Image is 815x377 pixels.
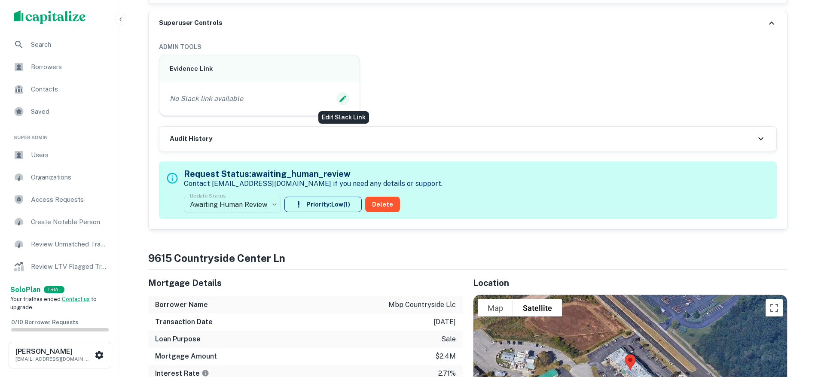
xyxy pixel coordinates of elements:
[159,42,777,52] h6: ADMIN TOOLS
[513,299,562,316] button: Show satellite imagery
[155,334,201,344] h6: Loan Purpose
[184,179,443,189] p: Contact [EMAIL_ADDRESS][DOMAIN_NAME] if you need any details or support.
[7,101,113,122] a: Saved
[15,355,93,363] p: [EMAIL_ADDRESS][DOMAIN_NAME]
[14,10,86,24] img: capitalize-logo.png
[318,111,369,124] div: Edit Slack Link
[148,250,788,266] h4: 9615 countryside center ln
[31,239,108,249] span: Review Unmatched Transactions
[31,195,108,205] span: Access Requests
[184,192,281,216] div: Awaiting Human Review
[772,308,815,350] iframe: Chat Widget
[31,172,108,182] span: Organizations
[62,296,90,302] a: Contact us
[10,296,97,311] span: Your trial has ended. to upgrade.
[155,317,213,327] h6: Transaction Date
[478,299,513,316] button: Show street map
[441,334,456,344] p: sale
[7,189,113,210] a: Access Requests
[44,286,64,293] div: TRIAL
[11,319,78,325] span: 0 / 10 Borrower Requests
[7,167,113,188] a: Organizations
[31,84,108,94] span: Contacts
[766,299,783,316] button: Toggle fullscreen view
[184,167,443,180] h5: Request Status: awaiting_human_review
[31,261,108,272] span: Review LTV Flagged Transactions
[10,285,40,295] a: SoloPlan
[435,351,456,362] p: $2.4m
[170,94,243,104] p: No Slack link available
[388,300,456,310] p: mbp countryside llc
[201,369,209,377] svg: The interest rates displayed on the website are for informational purposes only and may be report...
[15,348,93,355] h6: [PERSON_NAME]
[190,192,226,199] label: Update Status
[31,106,108,117] span: Saved
[148,277,463,289] h5: Mortgage Details
[7,124,113,145] li: Super Admin
[433,317,456,327] p: [DATE]
[155,351,217,362] h6: Mortgage Amount
[31,40,108,50] span: Search
[7,57,113,77] a: Borrowers
[473,277,788,289] h5: Location
[10,286,40,294] strong: Solo Plan
[170,134,212,144] h6: Audit History
[7,212,113,232] a: Create Notable Person
[9,342,111,368] button: [PERSON_NAME][EMAIL_ADDRESS][DOMAIN_NAME]
[284,197,362,212] button: Priority:Low(1)
[170,64,350,74] h6: Evidence Link
[7,256,113,277] a: Review LTV Flagged Transactions
[31,217,108,227] span: Create Notable Person
[7,79,113,100] a: Contacts
[7,145,113,165] a: Users
[7,279,113,299] a: Lender Admin View
[31,150,108,160] span: Users
[31,62,108,72] span: Borrowers
[7,234,113,255] a: Review Unmatched Transactions
[365,197,400,212] button: Delete
[7,34,113,55] a: Search
[159,18,223,28] h6: Superuser Controls
[336,92,349,105] button: Edit Slack Link
[155,300,208,310] h6: Borrower Name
